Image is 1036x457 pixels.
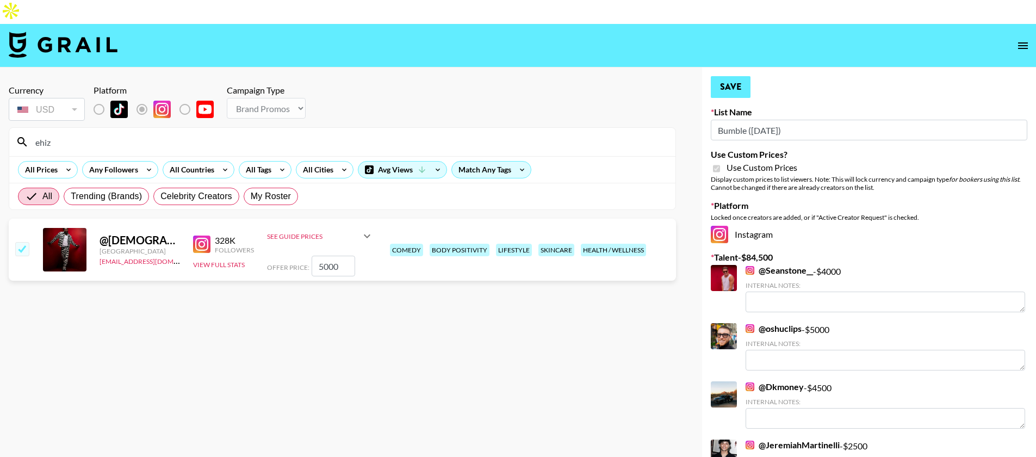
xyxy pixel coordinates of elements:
[153,101,171,118] img: Instagram
[9,32,117,58] img: Grail Talent
[746,440,840,450] a: @JeremiahMartinelli
[267,232,361,240] div: See Guide Prices
[727,162,797,173] span: Use Custom Prices
[746,323,1025,370] div: - $ 5000
[215,235,254,246] div: 328K
[163,162,216,178] div: All Countries
[746,339,1025,348] div: Internal Notes:
[496,244,532,256] div: lifestyle
[110,101,128,118] img: TikTok
[711,149,1027,160] label: Use Custom Prices?
[581,244,646,256] div: health / wellness
[215,246,254,254] div: Followers
[267,263,309,271] span: Offer Price:
[71,190,142,203] span: Trending (Brands)
[100,255,209,265] a: [EMAIL_ADDRESS][DOMAIN_NAME]
[711,226,728,243] img: Instagram
[9,96,85,123] div: Currency is locked to USD
[193,236,210,253] img: Instagram
[29,133,669,151] input: Search by User Name
[193,261,245,269] button: View Full Stats
[227,85,306,96] div: Campaign Type
[239,162,274,178] div: All Tags
[94,85,222,96] div: Platform
[746,266,754,275] img: Instagram
[452,162,531,178] div: Match Any Tags
[746,281,1025,289] div: Internal Notes:
[711,252,1027,263] label: Talent - $ 84,500
[430,244,489,256] div: body positivity
[746,398,1025,406] div: Internal Notes:
[746,324,754,333] img: Instagram
[196,101,214,118] img: YouTube
[9,85,85,96] div: Currency
[100,247,180,255] div: [GEOGRAPHIC_DATA]
[711,200,1027,211] label: Platform
[160,190,232,203] span: Celebrity Creators
[94,98,222,121] div: List locked to Instagram.
[11,100,83,119] div: USD
[711,76,750,98] button: Save
[83,162,140,178] div: Any Followers
[746,323,802,334] a: @oshuclips
[746,441,754,449] img: Instagram
[746,265,813,276] a: @Seanstone__
[312,256,355,276] input: 2,700
[746,382,754,391] img: Instagram
[100,233,180,247] div: @ [DEMOGRAPHIC_DATA]
[711,175,1027,192] div: Display custom prices to list viewers. Note: This will lock currency and campaign type . Cannot b...
[251,190,291,203] span: My Roster
[746,381,1025,429] div: - $ 4500
[711,226,1027,243] div: Instagram
[296,162,336,178] div: All Cities
[711,213,1027,221] div: Locked once creators are added, or if "Active Creator Request" is checked.
[18,162,60,178] div: All Prices
[1012,35,1034,57] button: open drawer
[746,381,804,392] a: @Dkmoney
[390,244,423,256] div: comedy
[358,162,446,178] div: Avg Views
[746,265,1025,312] div: - $ 4000
[267,223,374,249] div: See Guide Prices
[538,244,574,256] div: skincare
[949,175,1019,183] em: for bookers using this list
[42,190,52,203] span: All
[711,107,1027,118] label: List Name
